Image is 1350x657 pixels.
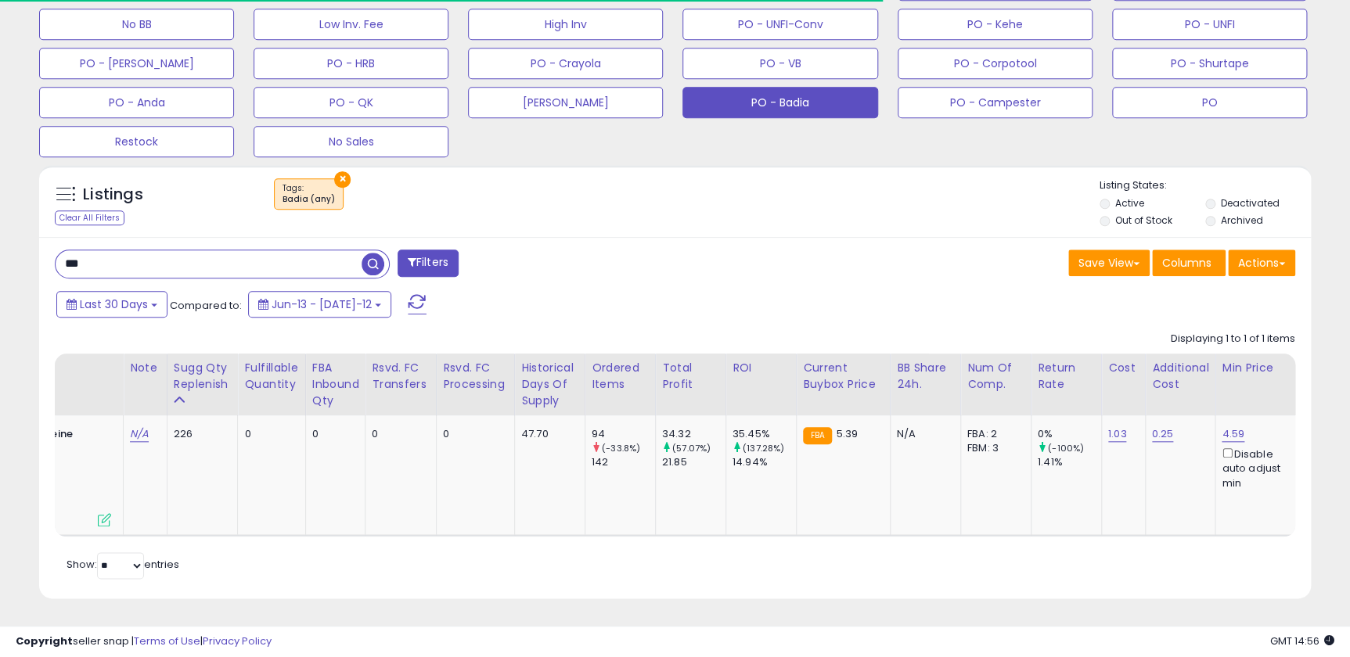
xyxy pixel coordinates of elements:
label: Deactivated [1221,196,1280,210]
button: Low Inv. Fee [254,9,448,40]
div: 21.85 [662,455,725,469]
div: Rsvd. FC Processing [443,360,508,393]
a: 1.03 [1108,426,1127,442]
button: [PERSON_NAME] [468,87,663,118]
button: PO - VB [682,48,877,79]
span: Tags : [283,182,335,206]
button: PO - Kehe [898,9,1093,40]
span: Show: entries [67,557,179,572]
div: ROI [733,360,790,376]
button: PO - UNFI [1112,9,1307,40]
button: High Inv [468,9,663,40]
button: Columns [1152,250,1226,276]
small: (57.07%) [672,442,711,454]
div: Fulfillable Quantity [244,360,298,393]
small: (-33.8%) [602,442,640,454]
div: Num of Comp. [967,360,1024,393]
h5: Listings [83,184,143,206]
div: BB Share 24h. [897,360,954,393]
div: Cost [1108,360,1139,376]
div: Disable auto adjust min [1222,445,1297,490]
div: 34.32 [662,427,725,441]
button: Filters [398,250,459,277]
button: PO - Shurtape [1112,48,1307,79]
button: PO - Badia [682,87,877,118]
div: Note [130,360,160,376]
div: Additional Cost [1152,360,1209,393]
div: Rsvd. FC Transfers [372,360,430,393]
div: Clear All Filters [55,210,124,225]
div: Badia (any) [283,194,335,205]
div: 1.41% [1038,455,1101,469]
button: PO - Corpotool [898,48,1093,79]
a: Privacy Policy [203,634,272,648]
span: Last 30 Days [80,296,148,312]
div: 47.70 [521,427,573,441]
a: Terms of Use [134,634,200,648]
div: Total Profit [662,360,719,393]
div: seller snap | | [16,634,272,649]
button: PO - Anda [39,87,234,118]
button: Jun-13 - [DATE]-12 [248,291,391,318]
div: N/A [897,427,949,441]
div: Min Price [1222,360,1302,376]
small: (137.28%) [743,442,784,454]
div: Current Buybox Price [803,360,884,393]
div: FBA: 2 [967,427,1019,441]
button: No Sales [254,126,448,157]
label: Archived [1221,214,1263,227]
button: PO - Crayola [468,48,663,79]
strong: Copyright [16,634,73,648]
div: FBA inbound Qty [312,360,359,409]
div: 0 [443,427,502,441]
button: Save View [1068,250,1150,276]
button: Restock [39,126,234,157]
button: PO - HRB [254,48,448,79]
div: Ordered Items [592,360,649,393]
div: 35.45% [733,427,796,441]
div: Return Rate [1038,360,1095,393]
span: Columns [1162,255,1211,271]
a: 4.59 [1222,426,1244,442]
div: 0 [244,427,293,441]
button: × [334,171,351,188]
button: PO - QK [254,87,448,118]
div: FBM: 3 [967,441,1019,455]
span: Jun-13 - [DATE]-12 [272,296,372,312]
small: (-100%) [1048,442,1084,454]
button: PO - UNFI-Conv [682,9,877,40]
a: 0.25 [1152,426,1174,442]
button: PO - [PERSON_NAME] [39,48,234,79]
div: Historical Days Of Supply [521,360,578,409]
div: 142 [592,455,655,469]
div: 226 [174,427,226,441]
div: Sugg Qty Replenish [174,360,232,393]
a: N/A [130,426,149,442]
button: PO [1112,87,1307,118]
div: 0 [372,427,424,441]
span: Compared to: [170,298,242,313]
button: PO - Campester [898,87,1093,118]
button: No BB [39,9,234,40]
div: 0% [1038,427,1101,441]
span: 2025-08-12 14:56 GMT [1270,634,1334,648]
button: Last 30 Days [56,291,167,318]
label: Active [1115,196,1144,210]
div: 0 [312,427,354,441]
p: Listing States: [1100,178,1311,193]
small: FBA [803,427,832,444]
button: Actions [1228,250,1295,276]
label: Out of Stock [1115,214,1172,227]
span: 5.39 [836,426,858,441]
th: Please note that this number is a calculation based on your required days of coverage and your ve... [167,354,238,415]
div: 14.94% [733,455,796,469]
div: Displaying 1 to 1 of 1 items [1171,332,1295,346]
div: 94 [592,427,655,441]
